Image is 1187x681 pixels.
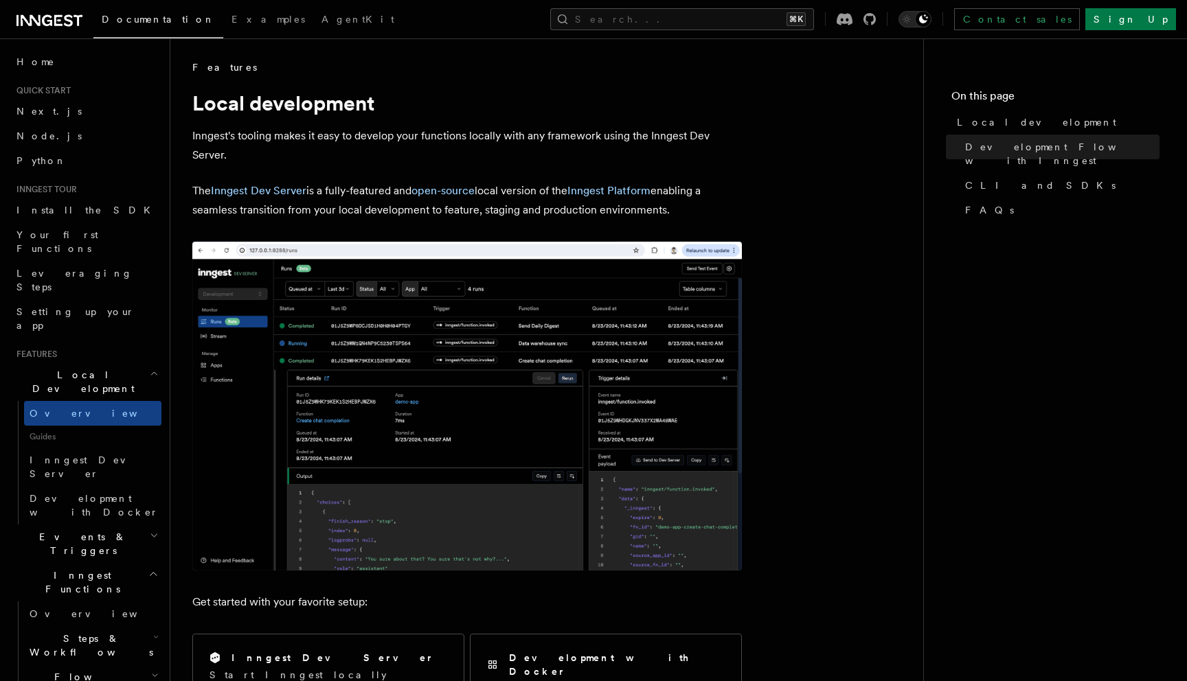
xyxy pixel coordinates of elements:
span: FAQs [965,203,1014,217]
a: Home [11,49,161,74]
button: Search...⌘K [550,8,814,30]
a: Examples [223,4,313,37]
a: Inngest Dev Server [211,184,306,197]
span: AgentKit [321,14,394,25]
a: Setting up your app [11,299,161,338]
span: Inngest Functions [11,568,148,596]
span: Development with Docker [30,493,159,518]
a: Node.js [11,124,161,148]
span: Your first Functions [16,229,98,254]
h1: Local development [192,91,742,115]
span: Overview [30,608,171,619]
a: Sign Up [1085,8,1176,30]
p: Inngest's tooling makes it easy to develop your functions locally with any framework using the In... [192,126,742,165]
p: Get started with your favorite setup: [192,592,742,612]
span: Features [192,60,257,74]
a: FAQs [960,198,1160,222]
h4: On this page [951,88,1160,110]
button: Toggle dark mode [898,11,931,27]
a: AgentKit [313,4,403,37]
span: Events & Triggers [11,530,150,557]
a: Development Flow with Inngest [960,135,1160,173]
span: Overview [30,408,171,419]
span: Local development [957,115,1116,129]
span: Node.js [16,130,82,141]
button: Events & Triggers [11,524,161,563]
span: Inngest tour [11,184,77,195]
span: Guides [24,426,161,448]
button: Inngest Functions [11,563,161,601]
a: Overview [24,401,161,426]
a: Install the SDK [11,198,161,222]
button: Steps & Workflows [24,626,161,665]
a: Python [11,148,161,173]
a: Leveraging Steps [11,261,161,299]
span: Documentation [102,14,215,25]
span: Leveraging Steps [16,268,133,292]
p: The is a fully-featured and local version of the enabling a seamless transition from your local d... [192,181,742,220]
button: Local Development [11,362,161,401]
span: Install the SDK [16,205,159,216]
a: Inngest Dev Server [24,448,161,486]
span: Quick start [11,85,71,96]
span: Inngest Dev Server [30,454,147,479]
a: Documentation [93,4,223,38]
a: open-source [411,184,475,197]
span: Local Development [11,368,150,395]
span: Features [11,349,57,360]
span: Next.js [16,106,82,117]
a: Development with Docker [24,486,161,524]
span: Development Flow with Inngest [965,140,1160,168]
a: Overview [24,601,161,626]
span: Setting up your app [16,306,135,331]
span: CLI and SDKs [965,178,1116,192]
h2: Development with Docker [509,651,725,678]
a: Local development [951,110,1160,135]
span: Examples [231,14,305,25]
a: Next.js [11,99,161,124]
span: Python [16,155,67,166]
img: The Inngest Dev Server on the Functions page [192,242,742,570]
kbd: ⌘K [787,12,806,26]
span: Steps & Workflows [24,632,153,659]
a: Contact sales [954,8,1080,30]
a: Your first Functions [11,222,161,261]
a: Inngest Platform [567,184,651,197]
span: Home [16,55,55,69]
div: Local Development [11,401,161,524]
h2: Inngest Dev Server [231,651,434,665]
a: CLI and SDKs [960,173,1160,198]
